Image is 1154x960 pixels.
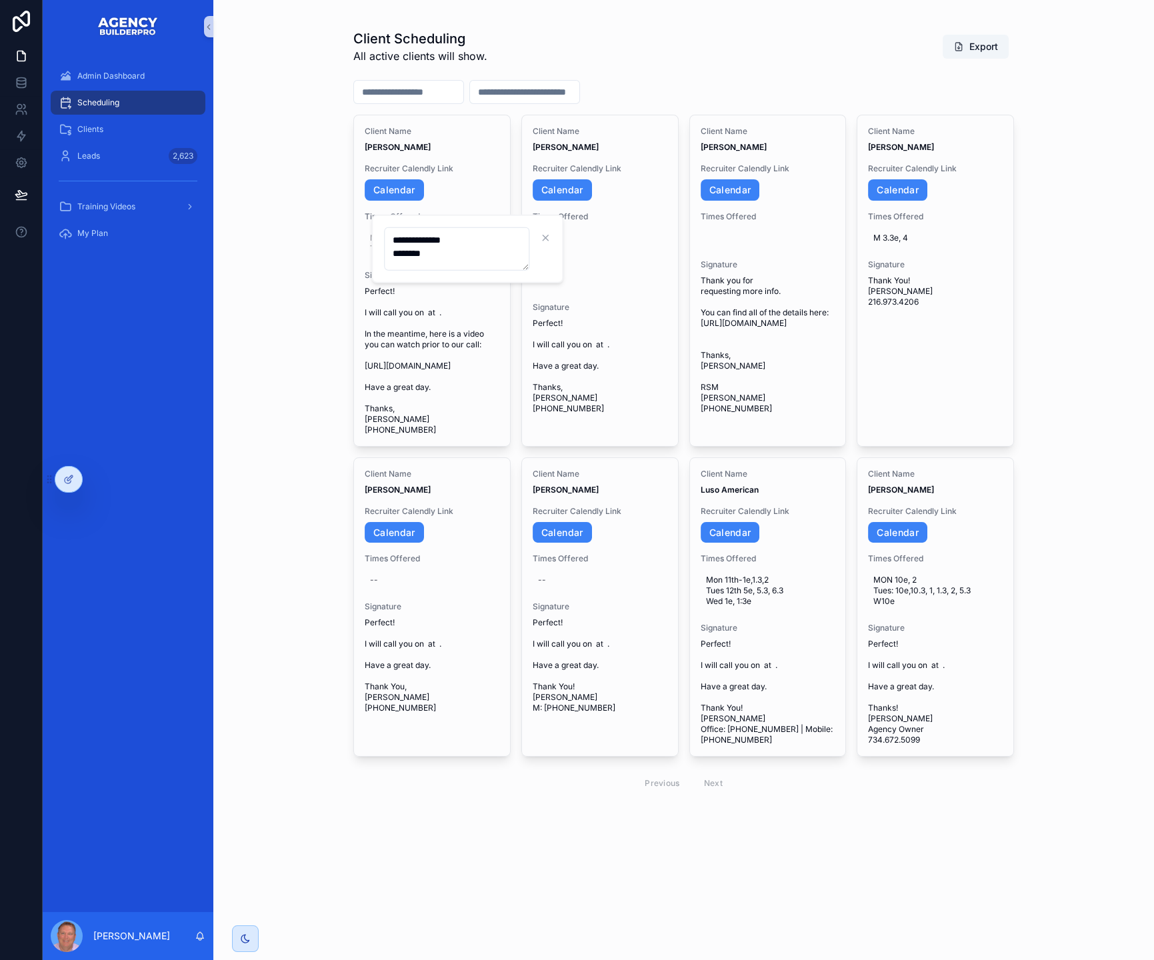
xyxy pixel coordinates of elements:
[868,179,927,201] a: Calendar
[365,286,499,435] span: Perfect! I will call you on at . In the meantime, here is a video you can watch prior to our call...
[868,126,1003,137] span: Client Name
[365,553,499,564] span: Times Offered
[370,575,378,585] div: --
[868,163,1003,174] span: Recruiter Calendly Link
[365,469,499,479] span: Client Name
[51,91,205,115] a: Scheduling
[77,151,100,161] span: Leads
[365,506,499,517] span: Recruiter Calendly Link
[533,553,667,564] span: Times Offered
[701,211,835,222] span: Times Offered
[701,275,835,414] span: Thank you for requesting more info. You can find all of the details here: [URL][DOMAIN_NAME] Than...
[533,506,667,517] span: Recruiter Calendly Link
[868,623,1003,633] span: Signature
[701,179,760,201] a: Calendar
[77,71,145,81] span: Admin Dashboard
[365,270,499,281] span: Signature
[868,275,1003,307] span: Thank You! [PERSON_NAME] 216.973.4206
[868,259,1003,270] span: Signature
[93,929,170,943] p: [PERSON_NAME]
[701,142,767,152] strong: [PERSON_NAME]
[868,469,1003,479] span: Client Name
[701,623,835,633] span: Signature
[701,163,835,174] span: Recruiter Calendly Link
[365,601,499,612] span: Signature
[51,195,205,219] a: Training Videos
[873,575,997,607] span: MON 10e, 2 Tues: 10e,10.3, 1, 1.3, 2, 5.3 W10e
[868,639,1003,745] span: Perfect! I will call you on at . Have a great day. Thanks! [PERSON_NAME] Agency Owner 734.672.5099
[353,115,511,447] a: Client Name[PERSON_NAME]Recruiter Calendly LinkCalendarTimes OfferedMon 11e, 10.3c TUES 10cSignat...
[51,144,205,168] a: Leads2,623
[857,457,1014,757] a: Client Name[PERSON_NAME]Recruiter Calendly LinkCalendarTimes OfferedMON 10e, 2 Tues: 10e,10.3, 1,...
[169,148,197,164] div: 2,623
[701,553,835,564] span: Times Offered
[533,522,592,543] a: Calendar
[51,117,205,141] a: Clients
[533,163,667,174] span: Recruiter Calendly Link
[701,506,835,517] span: Recruiter Calendly Link
[701,522,760,543] a: Calendar
[689,115,847,447] a: Client Name[PERSON_NAME]Recruiter Calendly LinkCalendarTimes OfferedSignatureThank you for reques...
[77,124,103,135] span: Clients
[868,522,927,543] a: Calendar
[77,201,135,212] span: Training Videos
[533,617,667,713] span: Perfect! I will call you on at . Have a great day. Thank You! [PERSON_NAME] M: [PHONE_NUMBER]
[533,179,592,201] a: Calendar
[868,211,1003,222] span: Times Offered
[533,469,667,479] span: Client Name
[701,485,759,495] strong: Luso American
[365,617,499,713] span: Perfect! I will call you on at . Have a great day. Thank You, [PERSON_NAME] [PHONE_NUMBER]
[533,142,599,152] strong: [PERSON_NAME]
[370,233,494,254] span: Mon 11e, 10.3c TUES 10c
[689,457,847,757] a: Client NameLuso AmericanRecruiter Calendly LinkCalendarTimes OfferedMon 11th-1e,1.3,2 Tues 12th 5...
[868,142,934,152] strong: [PERSON_NAME]
[51,64,205,88] a: Admin Dashboard
[533,601,667,612] span: Signature
[51,221,205,245] a: My Plan
[365,142,431,152] strong: [PERSON_NAME]
[365,522,424,543] a: Calendar
[538,575,546,585] div: --
[701,469,835,479] span: Client Name
[365,163,499,174] span: Recruiter Calendly Link
[533,302,667,313] span: Signature
[365,211,499,222] span: Times Offered
[868,553,1003,564] span: Times Offered
[701,639,835,745] span: Perfect! I will call you on at . Have a great day. Thank You! [PERSON_NAME] Office: [PHONE_NUMBER...
[97,16,159,37] img: App logo
[77,97,119,108] span: Scheduling
[365,485,431,495] strong: [PERSON_NAME]
[77,228,108,239] span: My Plan
[701,259,835,270] span: Signature
[353,48,487,64] span: All active clients will show.
[943,35,1009,59] button: Export
[533,485,599,495] strong: [PERSON_NAME]
[43,53,213,265] div: scrollable content
[353,457,511,757] a: Client Name[PERSON_NAME]Recruiter Calendly LinkCalendarTimes Offered--SignaturePerfect! I will ca...
[365,179,424,201] a: Calendar
[521,115,679,447] a: Client Name[PERSON_NAME]Recruiter Calendly LinkCalendarTimes OfferedSignaturePerfect! I will call...
[533,126,667,137] span: Client Name
[521,457,679,757] a: Client Name[PERSON_NAME]Recruiter Calendly LinkCalendarTimes Offered--SignaturePerfect! I will ca...
[365,126,499,137] span: Client Name
[701,126,835,137] span: Client Name
[868,485,934,495] strong: [PERSON_NAME]
[868,506,1003,517] span: Recruiter Calendly Link
[533,211,667,222] span: Times Offered
[873,233,997,243] span: M 3.3e, 4
[533,318,667,414] span: Perfect! I will call you on at . Have a great day. Thanks, [PERSON_NAME] [PHONE_NUMBER]
[353,29,487,48] h1: Client Scheduling
[857,115,1014,447] a: Client Name[PERSON_NAME]Recruiter Calendly LinkCalendarTimes OfferedM 3.3e, 4SignatureThank You! ...
[706,575,830,607] span: Mon 11th-1e,1.3,2 Tues 12th 5e, 5.3, 6.3 Wed 1e, 1:3e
